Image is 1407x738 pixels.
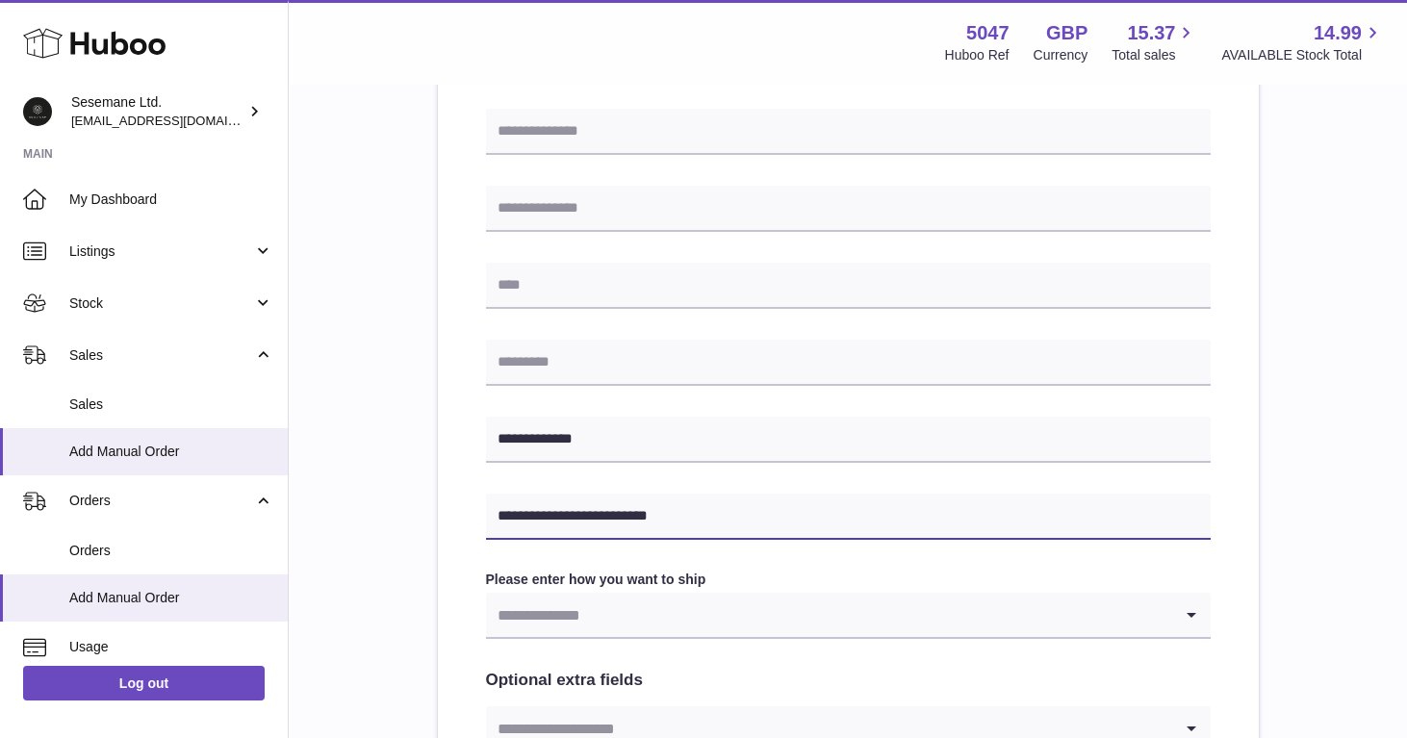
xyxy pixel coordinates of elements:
[69,542,273,560] span: Orders
[1112,20,1197,64] a: 15.37 Total sales
[486,670,1211,692] h2: Optional extra fields
[966,20,1010,46] strong: 5047
[69,242,253,261] span: Listings
[69,191,273,209] span: My Dashboard
[1221,46,1384,64] span: AVAILABLE Stock Total
[71,113,283,128] span: [EMAIL_ADDRESS][DOMAIN_NAME]
[1112,46,1197,64] span: Total sales
[71,93,244,130] div: Sesemane Ltd.
[69,395,273,414] span: Sales
[486,593,1211,639] div: Search for option
[1314,20,1362,46] span: 14.99
[23,666,265,700] a: Log out
[69,346,253,365] span: Sales
[69,638,273,656] span: Usage
[69,589,273,607] span: Add Manual Order
[1034,46,1088,64] div: Currency
[69,294,253,313] span: Stock
[1127,20,1175,46] span: 15.37
[486,571,1211,589] label: Please enter how you want to ship
[1046,20,1087,46] strong: GBP
[23,97,52,126] img: info@soulcap.com
[486,593,1172,637] input: Search for option
[945,46,1010,64] div: Huboo Ref
[1221,20,1384,64] a: 14.99 AVAILABLE Stock Total
[69,492,253,510] span: Orders
[69,443,273,461] span: Add Manual Order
